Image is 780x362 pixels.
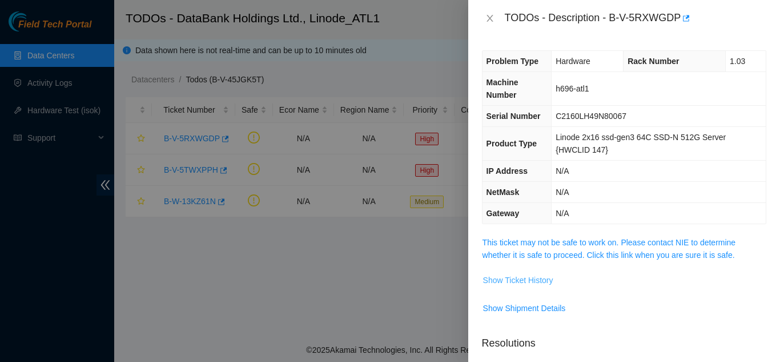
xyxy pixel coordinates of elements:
span: N/A [556,209,569,218]
span: Product Type [487,139,537,148]
span: Machine Number [487,78,518,100]
span: N/A [556,188,569,197]
span: C2160LH49N80067 [556,112,626,121]
span: Gateway [487,209,520,218]
button: Show Shipment Details [483,299,566,317]
span: Serial Number [487,112,541,121]
span: close [485,14,494,23]
div: TODOs - Description - B-V-5RXWGDP [505,9,766,27]
span: h696-atl1 [556,84,589,93]
span: Hardware [556,57,590,66]
span: 1.03 [730,57,745,66]
span: Rack Number [628,57,679,66]
button: Close [482,13,498,24]
a: This ticket may not be safe to work on. Please contact NIE to determine whether it is safe to pro... [483,238,736,260]
span: NetMask [487,188,520,197]
span: N/A [556,166,569,176]
span: Show Ticket History [483,274,553,287]
span: Linode 2x16 ssd-gen3 64C SSD-N 512G Server {HWCLID 147} [556,133,726,154]
p: Resolutions [482,327,766,351]
span: Show Shipment Details [483,302,566,315]
span: IP Address [487,166,528,176]
button: Show Ticket History [483,271,554,289]
span: Problem Type [487,57,539,66]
